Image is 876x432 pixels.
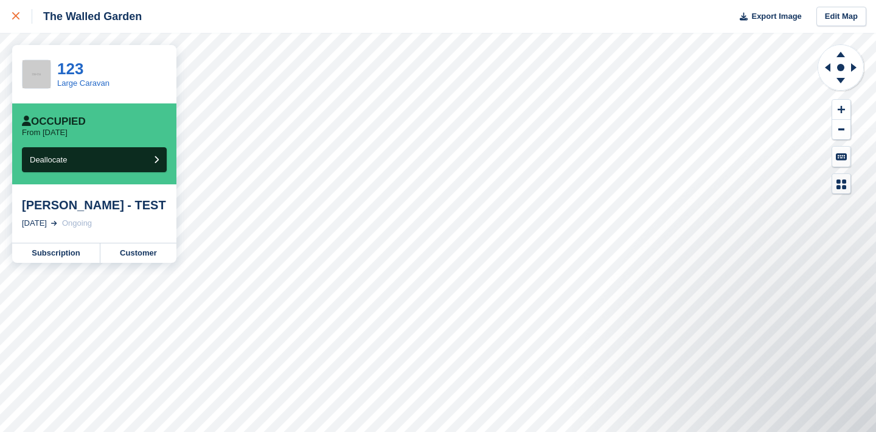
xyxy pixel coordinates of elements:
div: [PERSON_NAME] - TEST [22,198,167,212]
a: 123 [57,60,83,78]
button: Zoom In [832,100,850,120]
img: arrow-right-light-icn-cde0832a797a2874e46488d9cf13f60e5c3a73dbe684e267c42b8395dfbc2abf.svg [51,221,57,226]
button: Keyboard Shortcuts [832,147,850,167]
button: Map Legend [832,174,850,194]
button: Zoom Out [832,120,850,140]
p: From [DATE] [22,128,68,138]
button: Export Image [732,7,802,27]
div: Occupied [22,116,86,128]
a: Subscription [12,243,100,263]
div: Ongoing [62,217,92,229]
div: [DATE] [22,217,47,229]
a: Large Caravan [57,78,109,88]
button: Deallocate [22,147,167,172]
span: Deallocate [30,155,67,164]
div: The Walled Garden [32,9,142,24]
span: Export Image [751,10,801,23]
a: Edit Map [816,7,866,27]
a: Customer [100,243,176,263]
img: 256x256-placeholder-a091544baa16b46aadf0b611073c37e8ed6a367829ab441c3b0103e7cf8a5b1b.png [23,60,50,88]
